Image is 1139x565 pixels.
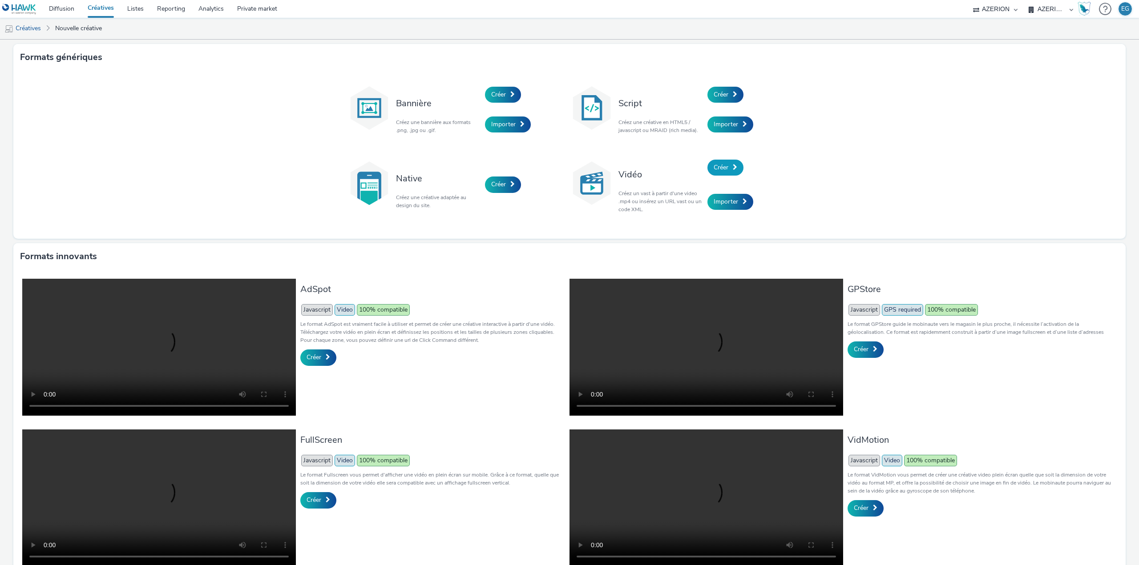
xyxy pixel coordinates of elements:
a: Créer [485,176,521,192]
span: Créer [491,180,506,188]
a: Créer [848,341,884,357]
span: 100% compatible [925,304,978,316]
span: Créer [854,504,868,512]
span: Créer [307,353,321,361]
img: native.svg [347,161,392,205]
p: Créez une créative en HTML5 / javascript ou MRAID (rich media). [618,118,703,134]
span: 100% compatible [357,304,410,316]
h3: Vidéo [618,168,703,180]
a: Créer [485,87,521,103]
h3: AdSpot [300,283,565,295]
span: Video [882,455,902,466]
a: Créer [848,500,884,516]
span: Video [335,304,355,316]
span: Video [335,455,355,466]
span: 100% compatible [904,455,957,466]
span: Créer [491,90,506,99]
div: EG [1121,2,1129,16]
span: Importer [714,197,738,206]
span: GPS required [882,304,923,316]
h3: Native [396,172,481,184]
img: mobile [4,24,13,33]
span: Créer [714,163,728,172]
span: Importer [491,120,516,128]
span: Créer [714,90,728,99]
a: Créer [300,349,336,365]
a: Hawk Academy [1078,2,1095,16]
a: Créer [300,492,336,508]
a: Nouvelle créative [51,18,106,39]
a: Importer [707,194,753,210]
a: Importer [707,116,753,132]
p: Le format Fullscreen vous permet d'afficher une vidéo en plein écran sur mobile. Grâce à ce forma... [300,471,565,487]
span: Créer [307,496,321,504]
img: video.svg [569,161,614,205]
span: Créer [854,345,868,353]
h3: Formats innovants [20,250,97,263]
a: Créer [707,160,743,176]
h3: FullScreen [300,434,565,446]
a: Créer [707,87,743,103]
p: Créez une bannière aux formats .png, .jpg ou .gif. [396,118,481,134]
p: Le format VidMotion vous permet de créer une créative video plein écran quelle que soit la dimens... [848,471,1112,495]
span: 100% compatible [357,455,410,466]
h3: Formats génériques [20,51,102,64]
h3: GPStore [848,283,1112,295]
span: Importer [714,120,738,128]
p: Le format AdSpot est vraiment facile à utiliser et permet de créer une créative interactive à par... [300,320,565,344]
span: Javascript [301,455,333,466]
img: Hawk Academy [1078,2,1091,16]
span: Javascript [848,304,880,316]
h3: VidMotion [848,434,1112,446]
span: Javascript [301,304,333,316]
a: Importer [485,116,531,132]
p: Créez un vast à partir d'une video .mp4 ou insérez un URL vast ou un code XML. [618,189,703,213]
p: Le format GPStore guide le mobinaute vers le magasin le plus proche, il nécessite l’activation de... [848,320,1112,336]
p: Créez une créative adaptée au design du site. [396,193,481,209]
img: banner.svg [347,86,392,130]
span: Javascript [848,455,880,466]
img: undefined Logo [2,4,36,15]
img: code.svg [569,86,614,130]
h3: Bannière [396,97,481,109]
h3: Script [618,97,703,109]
